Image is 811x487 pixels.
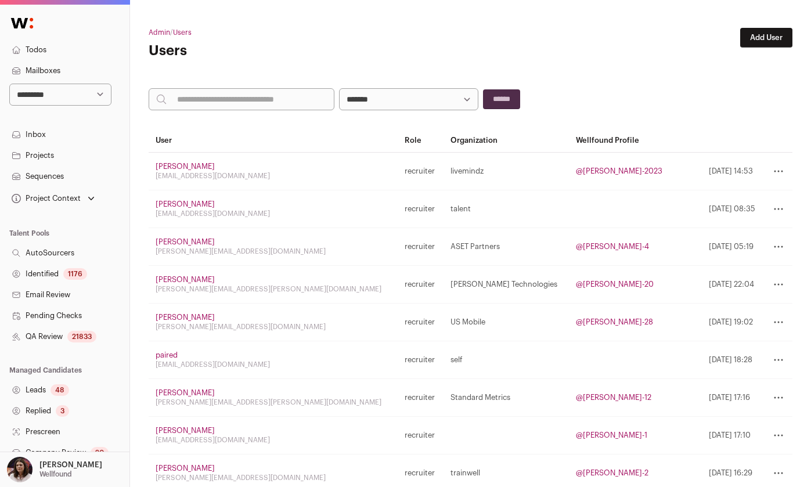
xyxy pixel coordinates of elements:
th: Role [398,129,444,153]
div: [PERSON_NAME][EMAIL_ADDRESS][DOMAIN_NAME] [156,473,391,482]
span: recruiter [405,355,435,365]
div: 1176 [63,268,87,280]
th: Organization [444,129,569,153]
a: Add User [740,28,792,48]
a: @[PERSON_NAME]-4 [576,243,649,250]
a: ASET Partners [450,243,500,250]
a: [PERSON_NAME] [156,313,215,321]
h2: / [149,28,363,37]
a: [PERSON_NAME] [156,200,215,208]
p: Wellfound [39,470,72,479]
span: recruiter [405,393,435,402]
a: [PERSON_NAME] [156,163,215,170]
span: recruiter [405,204,435,214]
td: [DATE] 05:19 [702,228,763,266]
a: [PERSON_NAME] [156,276,215,283]
div: [PERSON_NAME][EMAIL_ADDRESS][PERSON_NAME][DOMAIN_NAME] [156,284,391,294]
span: recruiter [405,280,435,289]
div: 21833 [67,331,96,342]
img: Wellfound [5,12,39,35]
div: [EMAIL_ADDRESS][DOMAIN_NAME] [156,435,391,445]
td: [DATE] 19:02 [702,304,763,341]
a: US Mobile [450,318,485,326]
a: [PERSON_NAME] Technologies [450,280,557,288]
a: @[PERSON_NAME]-28 [576,318,653,326]
a: talent [450,205,471,212]
th: Wellfound Profile [569,129,702,153]
div: [PERSON_NAME][EMAIL_ADDRESS][DOMAIN_NAME] [156,247,391,256]
th: User [149,129,398,153]
div: 48 [51,384,69,396]
div: 3 [56,405,69,417]
td: [DATE] 17:10 [702,417,763,454]
a: @[PERSON_NAME]-12 [576,394,651,401]
td: [DATE] 18:28 [702,341,763,379]
a: @[PERSON_NAME]-1 [576,431,647,439]
a: [PERSON_NAME] [156,389,215,396]
div: [PERSON_NAME][EMAIL_ADDRESS][DOMAIN_NAME] [156,322,391,331]
a: [PERSON_NAME] [156,427,215,434]
a: Admin [149,29,170,36]
a: [PERSON_NAME] [156,238,215,246]
span: recruiter [405,167,435,176]
span: recruiter [405,242,435,251]
div: 20 [91,447,109,459]
a: [PERSON_NAME] [156,464,215,472]
div: Project Context [9,194,81,203]
a: @[PERSON_NAME]-2 [576,469,648,477]
div: [PERSON_NAME][EMAIL_ADDRESS][PERSON_NAME][DOMAIN_NAME] [156,398,391,407]
a: @[PERSON_NAME]-20 [576,280,654,288]
a: Users [173,29,192,36]
a: self [450,356,462,363]
button: Open dropdown [5,457,104,482]
td: [DATE] 08:35 [702,190,763,228]
button: Open dropdown [9,190,97,207]
td: [DATE] 17:16 [702,379,763,417]
a: paired [156,351,178,359]
div: [EMAIL_ADDRESS][DOMAIN_NAME] [156,171,391,181]
a: trainwell [450,469,480,477]
a: @[PERSON_NAME]-2023 [576,167,662,175]
div: [EMAIL_ADDRESS][DOMAIN_NAME] [156,360,391,369]
td: [DATE] 14:53 [702,153,763,190]
img: 13179837-medium_jpg [7,457,33,482]
p: [PERSON_NAME] [39,460,102,470]
a: livemindz [450,167,484,175]
td: [DATE] 22:04 [702,266,763,304]
span: recruiter [405,431,435,440]
span: recruiter [405,468,435,478]
span: recruiter [405,318,435,327]
div: [EMAIL_ADDRESS][DOMAIN_NAME] [156,209,391,218]
h1: Users [149,42,363,60]
a: Standard Metrics [450,394,510,401]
